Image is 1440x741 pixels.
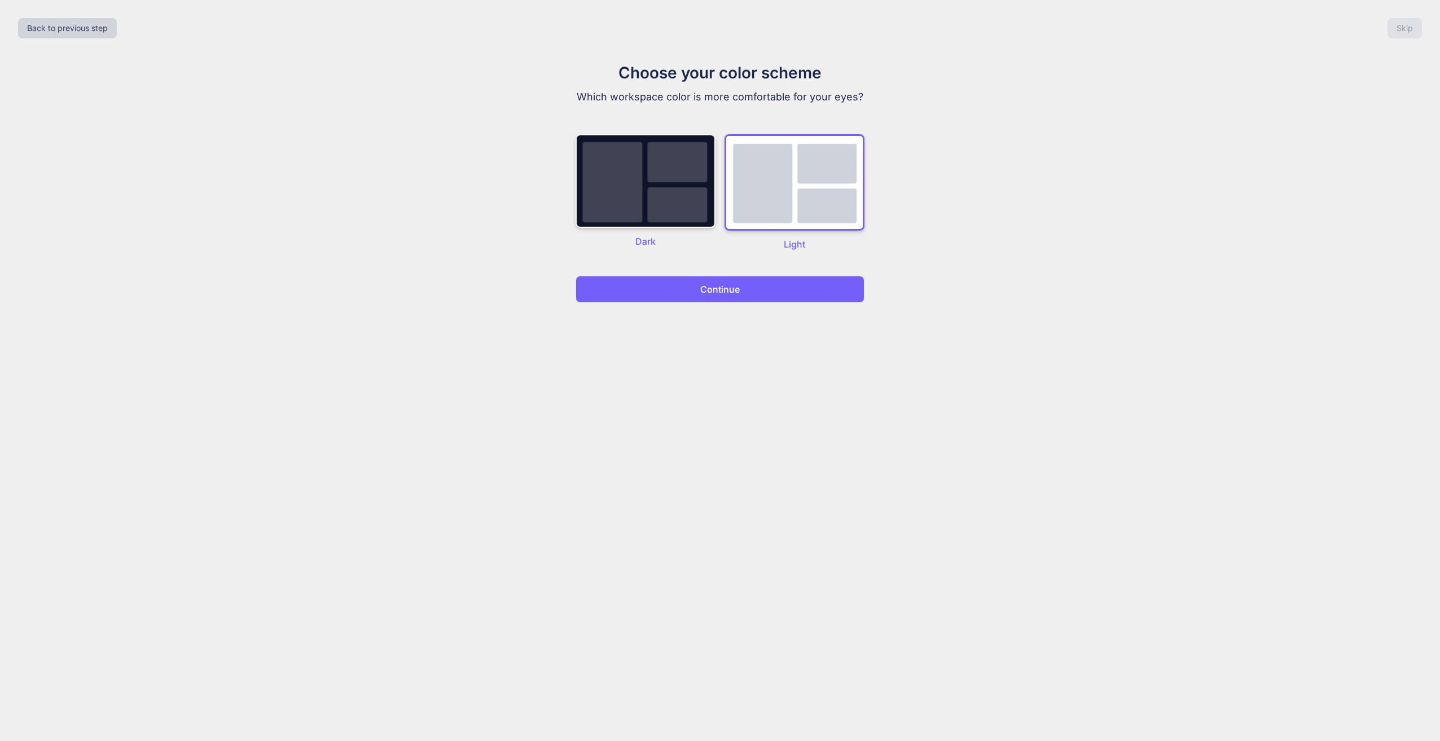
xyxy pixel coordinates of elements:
[1388,18,1422,38] button: Skip
[530,61,910,85] h1: Choose your color scheme
[18,18,117,38] button: Back to previous step
[576,235,715,248] p: Dark
[576,276,864,303] button: Continue
[700,283,740,296] p: Continue
[576,134,715,228] img: dark
[530,89,910,105] p: Which workspace color is more comfortable for your eyes?
[725,134,864,231] img: dark
[725,237,864,251] p: Light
